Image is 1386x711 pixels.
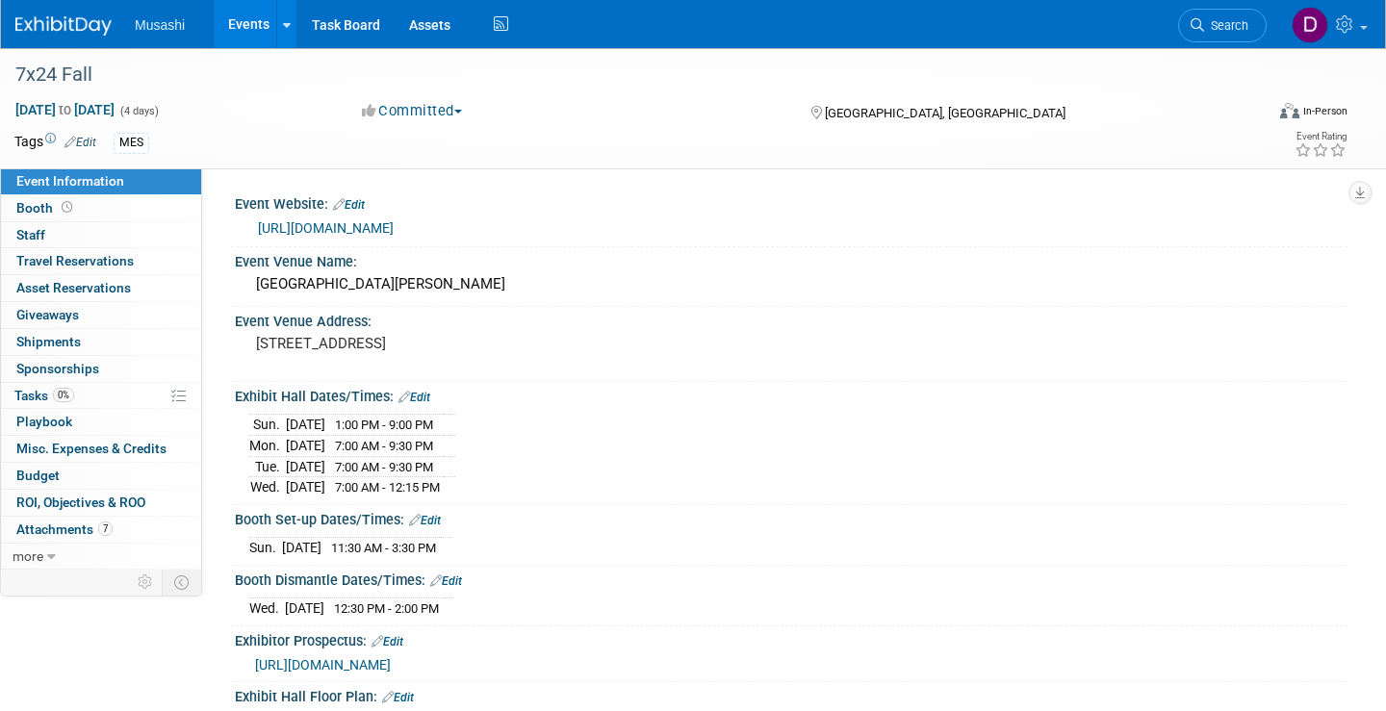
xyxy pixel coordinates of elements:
[1,463,201,489] a: Budget
[114,133,149,153] div: MES
[430,574,462,588] a: Edit
[409,514,441,527] a: Edit
[1,275,201,301] a: Asset Reservations
[16,227,45,242] span: Staff
[333,198,365,212] a: Edit
[235,682,1347,707] div: Exhibit Hall Floor Plan:
[285,598,324,619] td: [DATE]
[334,601,439,616] span: 12:30 PM - 2:00 PM
[1,329,201,355] a: Shipments
[1,490,201,516] a: ROI, Objectives & ROO
[249,436,286,457] td: Mon.
[1204,18,1248,33] span: Search
[286,477,325,497] td: [DATE]
[16,200,76,216] span: Booth
[1,436,201,462] a: Misc. Expenses & Credits
[16,334,81,349] span: Shipments
[1295,132,1347,141] div: Event Rating
[286,415,325,436] td: [DATE]
[249,269,1333,299] div: [GEOGRAPHIC_DATA][PERSON_NAME]
[9,58,1234,92] div: 7x24 Fall
[1,195,201,221] a: Booth
[335,480,440,495] span: 7:00 AM - 12:15 PM
[118,105,159,117] span: (4 days)
[282,538,321,558] td: [DATE]
[372,635,403,648] a: Edit
[163,570,202,595] td: Toggle Event Tabs
[355,101,470,121] button: Committed
[249,477,286,497] td: Wed.
[235,190,1347,215] div: Event Website:
[16,495,145,510] span: ROI, Objectives & ROO
[16,280,131,295] span: Asset Reservations
[14,101,115,118] span: [DATE] [DATE]
[16,253,134,268] span: Travel Reservations
[249,538,282,558] td: Sun.
[1280,103,1299,118] img: Format-Inperson.png
[235,382,1347,407] div: Exhibit Hall Dates/Times:
[286,436,325,457] td: [DATE]
[335,439,433,453] span: 7:00 AM - 9:30 PM
[331,541,436,555] span: 11:30 AM - 3:30 PM
[235,566,1347,591] div: Booth Dismantle Dates/Times:
[15,16,112,36] img: ExhibitDay
[98,521,113,536] span: 7
[1,544,201,570] a: more
[249,598,285,619] td: Wed.
[1302,104,1347,118] div: In-Person
[129,570,163,595] td: Personalize Event Tab Strip
[398,391,430,404] a: Edit
[249,415,286,436] td: Sun.
[16,468,60,483] span: Budget
[53,388,74,402] span: 0%
[1,356,201,382] a: Sponsorships
[1,517,201,543] a: Attachments7
[1149,100,1347,129] div: Event Format
[1292,7,1328,43] img: Daniel Agar
[64,136,96,149] a: Edit
[16,441,167,456] span: Misc. Expenses & Credits
[14,388,74,403] span: Tasks
[235,307,1347,331] div: Event Venue Address:
[16,521,113,537] span: Attachments
[235,626,1347,651] div: Exhibitor Prospectus:
[335,460,433,474] span: 7:00 AM - 9:30 PM
[16,173,124,189] span: Event Information
[335,418,433,432] span: 1:00 PM - 9:00 PM
[135,17,185,33] span: Musashi
[16,307,79,322] span: Giveaways
[13,548,43,564] span: more
[58,200,76,215] span: Booth not reserved yet
[1,248,201,274] a: Travel Reservations
[1,168,201,194] a: Event Information
[249,456,286,477] td: Tue.
[255,657,391,673] a: [URL][DOMAIN_NAME]
[16,361,99,376] span: Sponsorships
[1,302,201,328] a: Giveaways
[286,456,325,477] td: [DATE]
[235,247,1347,271] div: Event Venue Name:
[258,220,394,236] a: [URL][DOMAIN_NAME]
[56,102,74,117] span: to
[825,106,1065,120] span: [GEOGRAPHIC_DATA], [GEOGRAPHIC_DATA]
[1178,9,1267,42] a: Search
[1,409,201,435] a: Playbook
[14,132,96,154] td: Tags
[16,414,72,429] span: Playbook
[1,383,201,409] a: Tasks0%
[1,222,201,248] a: Staff
[256,335,678,352] pre: [STREET_ADDRESS]
[235,505,1347,530] div: Booth Set-up Dates/Times:
[382,691,414,704] a: Edit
